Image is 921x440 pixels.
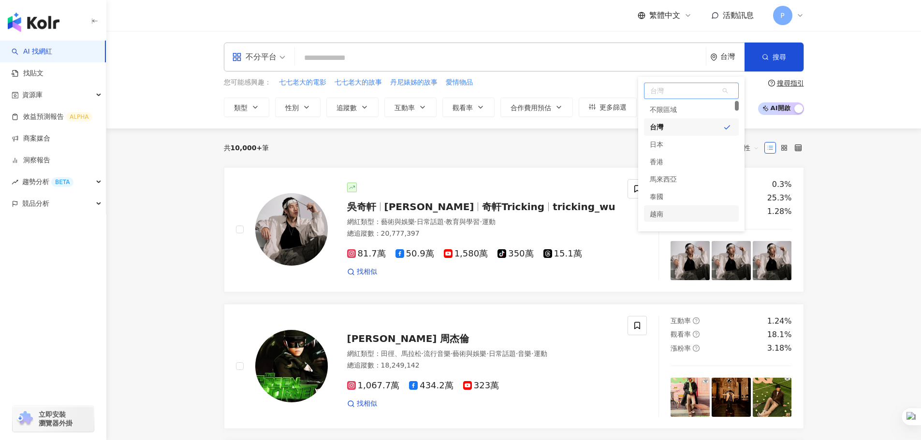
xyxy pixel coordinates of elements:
[409,381,453,391] span: 434.2萬
[767,206,792,217] div: 1.28%
[357,267,377,277] span: 找相似
[777,79,804,87] div: 搜尋指引
[347,399,377,409] a: 找相似
[255,193,328,266] img: KOL Avatar
[767,316,792,326] div: 1.24%
[644,118,739,136] div: 台灣
[453,104,473,112] span: 觀看率
[753,241,792,280] img: post-image
[644,136,739,153] div: 日本
[489,350,516,357] span: 日常話題
[278,77,327,88] button: 七七老大的電影
[381,218,415,226] span: 藝術與娛樂
[534,350,547,357] span: 運動
[745,43,804,71] button: 搜尋
[671,344,691,352] span: 漲粉率
[326,98,379,117] button: 追蹤數
[650,101,677,118] div: 不限區域
[279,78,326,87] span: 七七老大的電影
[446,78,473,87] span: 愛情物品
[442,98,495,117] button: 觀看率
[334,77,382,88] button: 七七老大的故事
[347,267,377,277] a: 找相似
[780,10,784,21] span: P
[357,399,377,409] span: 找相似
[22,193,49,214] span: 競品分析
[671,241,710,280] img: post-image
[395,104,415,112] span: 互動率
[224,144,269,152] div: 共 筆
[723,11,754,20] span: 活動訊息
[275,98,321,117] button: 性別
[773,53,786,61] span: 搜尋
[12,47,52,57] a: searchAI 找網紅
[480,218,482,226] span: ·
[693,345,700,352] span: question-circle
[347,381,400,391] span: 1,067.7萬
[644,170,739,188] div: 馬來西亞
[712,378,751,417] img: post-image
[446,218,480,226] span: 教育與學習
[772,179,792,190] div: 0.3%
[453,350,486,357] span: 藝術與娛樂
[767,343,792,354] div: 3.18%
[255,330,328,402] img: KOL Avatar
[39,410,73,427] span: 立即安裝 瀏覽器外掛
[285,104,299,112] span: 性別
[650,136,663,153] div: 日本
[336,104,357,112] span: 追蹤數
[347,349,616,359] div: 網紅類型 ：
[15,411,34,426] img: chrome extension
[347,229,616,239] div: 總追蹤數 ： 20,777,397
[579,98,637,117] button: 更多篩選
[767,193,792,203] div: 25.3%
[671,330,691,338] span: 觀看率
[415,218,417,226] span: ·
[599,103,627,111] span: 更多篩選
[234,104,248,112] span: 類型
[335,78,382,87] span: 七七老大的故事
[671,378,710,417] img: post-image
[12,112,92,122] a: 效益預測報告ALPHA
[444,249,488,259] span: 1,580萬
[451,350,453,357] span: ·
[753,378,792,417] img: post-image
[347,333,469,344] span: [PERSON_NAME] 周杰倫
[518,350,531,357] span: 音樂
[12,179,18,185] span: rise
[347,201,376,213] span: 吳奇軒
[224,98,269,117] button: 類型
[486,350,488,357] span: ·
[497,249,533,259] span: 350萬
[224,167,804,292] a: KOL Avatar吳奇軒[PERSON_NAME]奇軒Trickingtricking_wu網紅類型：藝術與娛樂·日常話題·教育與學習·運動總追蹤數：20,777,39781.7萬50.9萬1...
[381,350,422,357] span: 田徑、馬拉松
[51,177,73,187] div: BETA
[730,140,759,156] span: 關聯性
[12,156,50,165] a: 洞察報告
[500,98,573,117] button: 合作費用預估
[395,249,434,259] span: 50.9萬
[384,201,474,213] span: [PERSON_NAME]
[650,205,663,223] div: 越南
[768,80,775,86] span: question-circle
[390,78,438,87] span: 丹尼婊姊的故事
[650,153,663,170] div: 香港
[650,170,677,188] div: 馬來西亞
[422,350,424,357] span: ·
[543,249,582,259] span: 15.1萬
[232,52,242,62] span: appstore
[463,381,499,391] span: 323萬
[644,83,738,99] span: 台灣
[8,13,59,32] img: logo
[511,104,551,112] span: 合作費用預估
[231,144,263,152] span: 10,000+
[224,304,804,429] a: KOL Avatar[PERSON_NAME] 周杰倫網紅類型：田徑、馬拉松·流行音樂·藝術與娛樂·日常話題·音樂·運動總追蹤數：18,249,1421,067.7萬434.2萬323萬找相似互...
[767,329,792,340] div: 18.1%
[445,77,473,88] button: 愛情物品
[650,118,663,136] div: 台灣
[390,77,438,88] button: 丹尼婊姊的故事
[347,217,616,227] div: 網紅類型 ：
[12,69,44,78] a: 找貼文
[13,406,94,432] a: chrome extension立即安裝 瀏覽器外掛
[649,10,680,21] span: 繁體中文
